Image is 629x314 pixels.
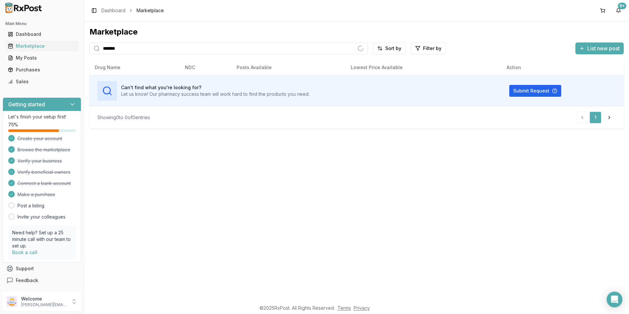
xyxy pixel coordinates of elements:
[17,180,71,187] span: Connect a bank account
[3,29,81,39] button: Dashboard
[12,249,38,255] a: Book a call
[89,60,180,75] th: Drug Name
[17,191,55,198] span: Make a purchase
[3,275,81,286] button: Feedback
[231,60,345,75] th: Posts Available
[423,45,441,52] span: Filter by
[373,42,406,54] button: Sort by
[8,31,76,38] div: Dashboard
[8,114,76,120] p: Let's finish your setup first!
[101,7,164,14] nav: breadcrumb
[338,305,351,311] a: Terms
[3,3,45,13] img: RxPost Logo
[5,28,79,40] a: Dashboard
[137,7,164,14] span: Marketplace
[3,53,81,63] button: My Posts
[7,296,17,307] img: User avatar
[17,214,65,220] a: Invite your colleagues
[5,40,79,52] a: Marketplace
[8,121,18,128] span: 75 %
[607,292,622,307] div: Open Intercom Messenger
[3,41,81,51] button: Marketplace
[501,60,624,75] th: Action
[12,229,72,249] p: Need help? Set up a 25 minute call with our team to set up.
[3,263,81,275] button: Support
[101,7,125,14] a: Dashboard
[3,65,81,75] button: Purchases
[5,76,79,88] a: Sales
[8,100,45,108] h3: Getting started
[8,43,76,49] div: Marketplace
[603,112,616,123] a: Go to next page
[509,85,561,97] button: Submit Request
[121,91,310,97] p: Let us know! Our pharmacy success team will work hard to find the products you need.
[587,44,620,52] span: List new post
[575,46,624,52] a: List new post
[89,27,624,37] div: Marketplace
[576,112,616,123] nav: pagination
[5,52,79,64] a: My Posts
[3,76,81,87] button: Sales
[618,3,626,9] div: 9+
[354,305,370,311] a: Privacy
[8,55,76,61] div: My Posts
[5,64,79,76] a: Purchases
[613,5,624,16] button: 9+
[17,146,70,153] span: Browse the marketplace
[17,169,70,175] span: Verify beneficial owners
[345,60,501,75] th: Lowest Price Available
[180,60,231,75] th: NDC
[385,45,401,52] span: Sort by
[17,135,62,142] span: Create your account
[16,277,38,284] span: Feedback
[411,42,446,54] button: Filter by
[21,296,67,302] p: Welcome
[8,66,76,73] div: Purchases
[575,42,624,54] button: List new post
[8,78,76,85] div: Sales
[121,84,310,91] h3: Can't find what you're looking for?
[17,158,62,164] span: Verify your business
[97,114,150,121] div: Showing 0 to 0 of 0 entries
[590,112,601,123] a: 1
[21,302,67,307] p: [PERSON_NAME][EMAIL_ADDRESS][DOMAIN_NAME]
[17,202,44,209] a: Post a listing
[5,21,79,26] h2: Main Menu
